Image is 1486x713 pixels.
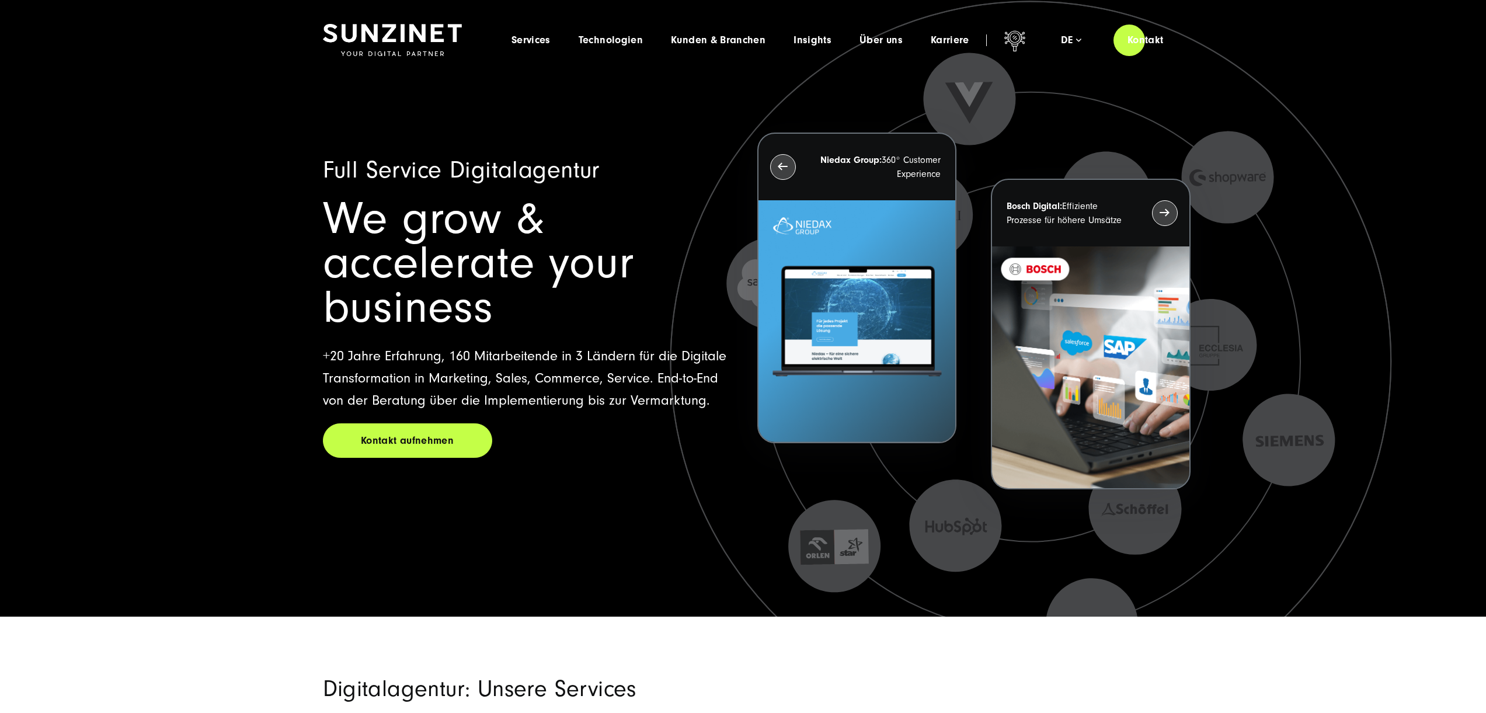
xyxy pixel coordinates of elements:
[820,155,882,165] strong: Niedax Group:
[1061,34,1081,46] div: de
[1007,201,1062,211] strong: Bosch Digital:
[579,34,643,46] a: Technologien
[1007,199,1130,227] p: Effiziente Prozesse für höhere Umsätze
[757,133,956,444] button: Niedax Group:360° Customer Experience Letztes Projekt von Niedax. Ein Laptop auf dem die Niedax W...
[323,345,729,412] p: +20 Jahre Erfahrung, 160 Mitarbeitende in 3 Ländern für die Digitale Transformation in Marketing,...
[794,34,831,46] a: Insights
[323,675,878,703] h2: Digitalagentur: Unsere Services
[671,34,765,46] a: Kunden & Branchen
[511,34,551,46] a: Services
[323,423,492,458] a: Kontakt aufnehmen
[323,24,462,57] img: SUNZINET Full Service Digital Agentur
[323,156,600,184] span: Full Service Digitalagentur
[817,153,941,181] p: 360° Customer Experience
[1113,23,1178,57] a: Kontakt
[323,197,729,330] h1: We grow & accelerate your business
[859,34,903,46] a: Über uns
[758,200,955,443] img: Letztes Projekt von Niedax. Ein Laptop auf dem die Niedax Website geöffnet ist, auf blauem Hinter...
[991,179,1190,490] button: Bosch Digital:Effiziente Prozesse für höhere Umsätze BOSCH - Kundeprojekt - Digital Transformatio...
[992,246,1189,489] img: BOSCH - Kundeprojekt - Digital Transformation Agentur SUNZINET
[931,34,969,46] a: Karriere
